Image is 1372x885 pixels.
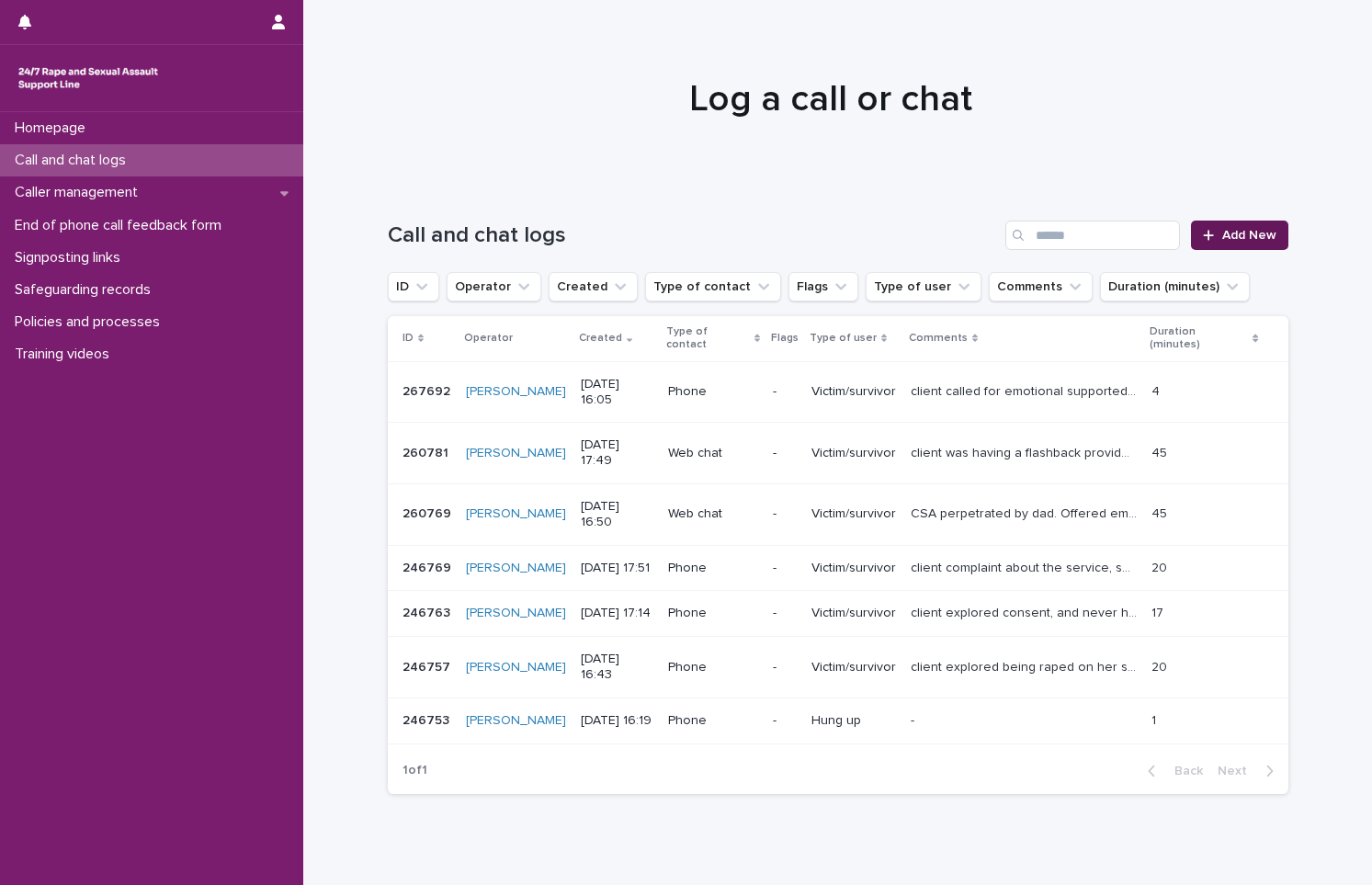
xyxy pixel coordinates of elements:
[403,442,452,461] p: 260781
[403,709,453,729] p: 246753
[466,384,566,400] a: [PERSON_NAME]
[668,561,758,576] p: Phone
[1151,709,1160,729] p: 1
[773,606,797,621] p: -
[466,660,566,675] a: [PERSON_NAME]
[579,328,622,348] p: Created
[811,606,896,621] p: Victim/survivor
[7,152,141,169] p: Call and chat logs
[911,380,1140,400] p: client called for emotional supported disclosed she had experienced rape and the call disconnected.
[581,499,653,530] p: [DATE] 16:50
[7,119,100,137] p: Homepage
[1210,763,1288,779] button: Next
[788,272,858,301] button: Flags
[581,437,653,469] p: [DATE] 17:49
[1151,442,1171,461] p: 45
[403,380,454,400] p: 267692
[989,272,1093,301] button: Comments
[380,77,1281,121] h1: Log a call or chat
[466,506,566,522] a: [PERSON_NAME]
[1151,656,1171,675] p: 20
[811,660,896,675] p: Victim/survivor
[581,561,653,576] p: [DATE] 17:51
[388,698,1288,743] tr: 246753246753 [PERSON_NAME] [DATE] 16:19Phone-Hung up-- 11
[7,249,135,267] p: Signposting links
[15,60,162,96] img: rhQMoQhaT3yELyF149Cw
[773,446,797,461] p: -
[1151,557,1171,576] p: 20
[1191,221,1287,250] a: Add New
[466,606,566,621] a: [PERSON_NAME]
[388,423,1288,484] tr: 260781260781 [PERSON_NAME] [DATE] 17:49Web chat-Victim/survivorclient was having a flashback prov...
[911,602,1140,621] p: client explored consent, and never having a safe relationship or consensual sex. Explored coping ...
[549,272,638,301] button: Created
[911,709,918,729] p: -
[388,748,442,793] p: 1 of 1
[581,713,653,729] p: [DATE] 16:19
[388,545,1288,591] tr: 246769246769 [PERSON_NAME] [DATE] 17:51Phone-Victim/survivorclient complaint about the service, s...
[773,506,797,522] p: -
[7,313,175,331] p: Policies and processes
[909,328,968,348] p: Comments
[581,652,653,683] p: [DATE] 16:43
[773,561,797,576] p: -
[911,557,1140,576] p: client complaint about the service, said the music is obnoxious and triggering, complaint about t...
[911,503,1140,522] p: CSA perpetrated by dad. Offered emotional support, signposted to rape crisis centre.
[773,660,797,675] p: -
[811,713,896,729] p: Hung up
[466,446,566,461] a: [PERSON_NAME]
[668,606,758,621] p: Phone
[7,281,165,299] p: Safeguarding records
[773,713,797,729] p: -
[811,384,896,400] p: Victim/survivor
[1163,765,1203,777] span: Back
[7,346,124,363] p: Training videos
[1151,602,1167,621] p: 17
[388,483,1288,545] tr: 260769260769 [PERSON_NAME] [DATE] 16:50Web chat-Victim/survivorCSA perpetrated by dad. Offered em...
[581,377,653,408] p: [DATE] 16:05
[668,660,758,675] p: Phone
[1151,380,1163,400] p: 4
[388,591,1288,637] tr: 246763246763 [PERSON_NAME] [DATE] 17:14Phone-Victim/survivorclient explored consent, and never ha...
[911,656,1140,675] p: client explored being raped on her sleep. explored trauma response, validated client's feelings. ...
[466,561,566,576] a: [PERSON_NAME]
[911,442,1140,461] p: client was having a flashback provided emotional support during flashback and grounding technique...
[811,446,896,461] p: Victim/survivor
[403,656,454,675] p: 246757
[388,222,999,249] h1: Call and chat logs
[1150,322,1248,356] p: Duration (minutes)
[1222,229,1276,242] span: Add New
[388,361,1288,423] tr: 267692267692 [PERSON_NAME] [DATE] 16:05Phone-Victim/survivorclient called for emotional supported...
[581,606,653,621] p: [DATE] 17:14
[645,272,781,301] button: Type of contact
[811,506,896,522] p: Victim/survivor
[666,322,750,356] p: Type of contact
[668,384,758,400] p: Phone
[810,328,877,348] p: Type of user
[668,446,758,461] p: Web chat
[464,328,513,348] p: Operator
[1218,765,1258,777] span: Next
[1005,221,1180,250] input: Search
[668,506,758,522] p: Web chat
[403,602,454,621] p: 246763
[403,557,455,576] p: 246769
[388,637,1288,698] tr: 246757246757 [PERSON_NAME] [DATE] 16:43Phone-Victim/survivorclient explored being raped on her sl...
[403,328,414,348] p: ID
[7,184,153,201] p: Caller management
[866,272,981,301] button: Type of user
[1133,763,1210,779] button: Back
[773,384,797,400] p: -
[811,561,896,576] p: Victim/survivor
[668,713,758,729] p: Phone
[447,272,541,301] button: Operator
[7,217,236,234] p: End of phone call feedback form
[1151,503,1171,522] p: 45
[466,713,566,729] a: [PERSON_NAME]
[1100,272,1250,301] button: Duration (minutes)
[771,328,799,348] p: Flags
[388,272,439,301] button: ID
[403,503,455,522] p: 260769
